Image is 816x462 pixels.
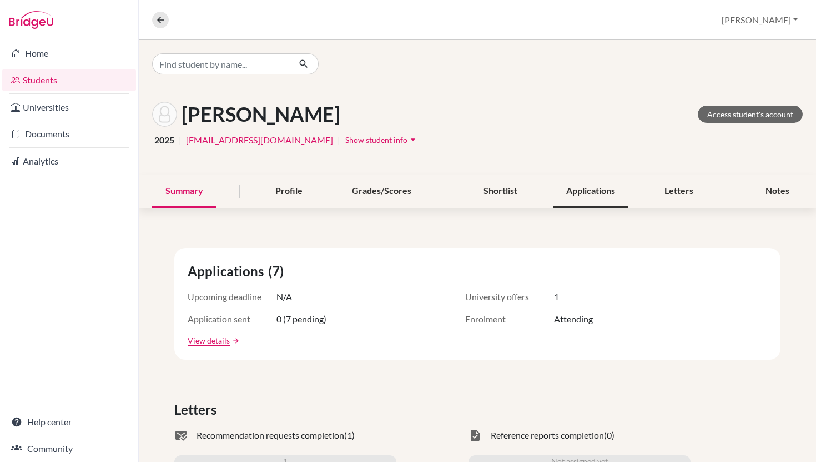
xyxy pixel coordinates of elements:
span: Show student info [345,135,407,145]
div: Profile [262,175,316,208]
span: Applications [188,261,268,281]
a: arrow_forward [230,337,240,345]
span: (7) [268,261,288,281]
a: Access student's account [698,106,803,123]
h1: [PERSON_NAME] [182,102,340,126]
a: Help center [2,411,136,433]
span: mark_email_read [174,429,188,442]
span: N/A [276,290,292,304]
span: | [338,133,340,147]
div: Letters [651,175,707,208]
span: 2025 [154,133,174,147]
a: Universities [2,96,136,118]
span: 1 [554,290,559,304]
span: University offers [465,290,554,304]
div: Applications [553,175,628,208]
a: View details [188,335,230,346]
div: Summary [152,175,216,208]
span: Upcoming deadline [188,290,276,304]
button: [PERSON_NAME] [717,9,803,31]
img: Bridge-U [9,11,53,29]
span: Application sent [188,312,276,326]
span: (1) [344,429,355,442]
a: Analytics [2,150,136,172]
a: Documents [2,123,136,145]
button: Show student infoarrow_drop_down [345,131,419,148]
span: | [179,133,182,147]
div: Shortlist [470,175,531,208]
a: [EMAIL_ADDRESS][DOMAIN_NAME] [186,133,333,147]
span: Recommendation requests completion [197,429,344,442]
span: Enrolment [465,312,554,326]
input: Find student by name... [152,53,290,74]
span: (0) [604,429,614,442]
img: Rabia Murtaza's avatar [152,102,177,127]
i: arrow_drop_down [407,134,419,145]
span: Attending [554,312,593,326]
a: Community [2,438,136,460]
span: task [469,429,482,442]
a: Home [2,42,136,64]
span: Reference reports completion [491,429,604,442]
div: Grades/Scores [339,175,425,208]
div: Notes [752,175,803,208]
span: Letters [174,400,221,420]
span: 0 (7 pending) [276,312,326,326]
a: Students [2,69,136,91]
